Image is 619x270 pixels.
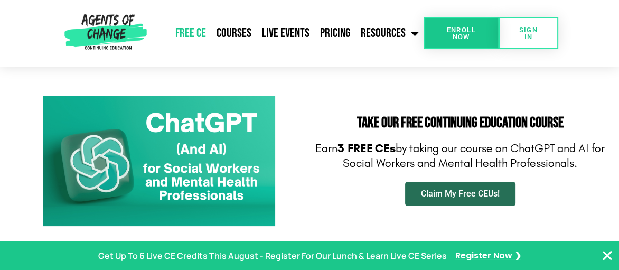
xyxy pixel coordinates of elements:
[424,17,499,49] a: Enroll Now
[337,142,396,155] b: 3 FREE CEs
[499,17,558,49] a: SIGN IN
[355,20,424,46] a: Resources
[515,26,541,40] span: SIGN IN
[405,182,515,206] a: Claim My Free CEUs!
[315,20,355,46] a: Pricing
[98,248,447,264] p: Get Up To 6 Live CE Credits This August - Register For Our Lunch & Learn Live CE Series
[601,249,614,262] button: Close Banner
[170,20,211,46] a: Free CE
[315,141,605,171] p: Earn by taking our course on ChatGPT and AI for Social Workers and Mental Health Professionals.
[441,26,482,40] span: Enroll Now
[455,248,521,264] a: Register Now ❯
[151,20,424,46] nav: Menu
[211,20,257,46] a: Courses
[315,116,605,131] h2: Take Our FREE Continuing Education Course
[257,20,315,46] a: Live Events
[421,190,500,198] span: Claim My Free CEUs!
